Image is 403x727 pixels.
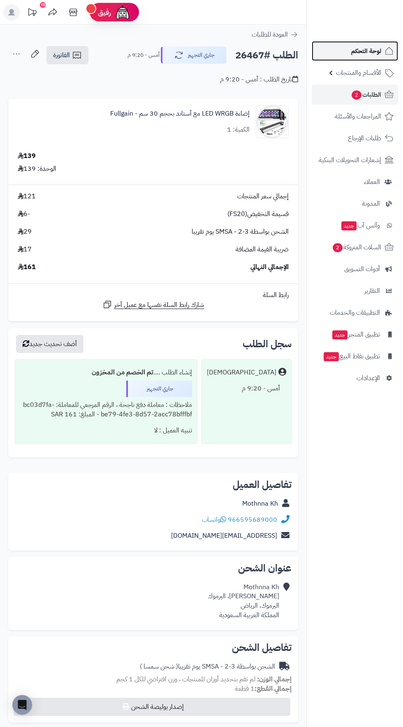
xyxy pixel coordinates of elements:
[20,423,192,439] div: تنبيه العميل : لا
[140,662,178,671] span: ( شحن سمسا )
[15,643,292,653] h2: تفاصيل الشحن
[341,221,357,230] span: جديد
[18,209,30,219] span: -6
[364,176,380,188] span: العملاء
[228,515,277,525] a: 966595689000
[235,684,292,694] small: 1 قطعة
[319,154,381,166] span: إشعارات التحويلات البنكية
[312,194,398,214] a: المدونة
[312,325,398,344] a: تطبيق المتجرجديد
[140,662,275,671] div: الشحن بواسطة SMSA - 2-3 يوم تقريبا
[220,75,298,84] div: تاريخ الطلب : أمس - 9:20 م
[192,227,289,237] span: الشحن بواسطة SMSA - 2-3 يوم تقريبا
[18,164,56,174] div: الوحدة: 139
[312,85,398,105] a: الطلبات2
[336,67,381,79] span: الأقسام والمنتجات
[127,51,160,59] small: أمس - 9:20 م
[330,307,380,318] span: التطبيقات والخدمات
[12,695,32,715] div: Open Intercom Messenger
[312,368,398,388] a: الإعدادات
[12,290,295,300] div: رابط السلة
[18,192,36,201] span: 121
[323,351,380,362] span: تطبيق نقاط البيع
[15,480,292,490] h2: تفاصيل العميل
[312,346,398,366] a: تطبيق نقاط البيعجديد
[20,365,192,381] div: إنشاء الطلب ....
[207,381,286,397] div: أمس - 9:20 م
[333,243,343,252] span: 2
[16,335,83,353] button: أضف تحديث جديد
[18,262,36,272] span: 161
[340,220,380,231] span: وآتس آب
[126,381,192,397] div: جاري التجهيز
[312,216,398,235] a: وآتس آبجديد
[344,263,380,275] span: أدوات التسويق
[362,198,380,209] span: المدونة
[335,111,381,122] span: المراجعات والأسئلة
[351,45,381,57] span: لوحة التحكم
[161,46,227,64] button: جاري التجهيز
[171,531,277,541] a: [EMAIL_ADDRESS][DOMAIN_NAME]
[102,300,204,310] a: شارك رابط السلة نفسها مع عميل آخر
[312,303,398,323] a: التطبيقات والخدمات
[352,91,361,100] span: 2
[208,583,279,620] div: Mothnna Kh [PERSON_NAME]، اليرموك اليرموك، الرياض المملكة العربية السعودية
[312,259,398,279] a: أدوات التسويق
[227,209,289,219] span: قسيمة التخفيض(FS20)
[40,2,46,8] div: 10
[331,329,380,340] span: تطبيق المتجر
[255,684,292,694] strong: إجمالي القطع:
[332,242,381,253] span: السلات المتروكة
[252,30,288,39] span: العودة للطلبات
[110,109,250,118] a: إضاءة LED WRGB مع أستاند بحجم 30 سم - Fullgain
[227,125,250,135] div: الكمية: 1
[22,4,42,23] a: تحديثات المنصة
[92,367,153,377] b: تم الخصم من المخزون
[351,89,381,100] span: الطلبات
[114,300,204,310] span: شارك رابط السلة نفسها مع عميل آخر
[114,4,131,21] img: ai-face.png
[243,339,292,349] h3: سجل الطلب
[236,245,289,254] span: ضريبة القيمة المضافة
[18,227,32,237] span: 29
[252,30,298,39] a: العودة للطلبات
[14,698,290,716] button: إصدار بوليصة الشحن
[312,237,398,257] a: السلات المتروكة2
[312,281,398,301] a: التقارير
[46,46,88,64] a: الفاتورة
[237,192,289,201] span: إجمالي سعر المنتجات
[202,515,226,525] a: واتساب
[98,7,111,17] span: رفيق
[312,128,398,148] a: طلبات الإرجاع
[242,499,278,509] a: Mothnna Kh
[257,674,292,684] strong: إجمالي الوزن:
[324,352,339,361] span: جديد
[364,285,380,297] span: التقارير
[312,150,398,170] a: إشعارات التحويلات البنكية
[357,372,380,384] span: الإعدادات
[116,674,255,684] span: لم تقم بتحديد أوزان للمنتجات ، وزن افتراضي للكل 1 كجم
[312,107,398,126] a: المراجعات والأسئلة
[332,330,347,339] span: جديد
[20,397,192,423] div: ملاحظات : معاملة دفع ناجحة ، الرقم المرجعي للمعاملة: bc03d7fa-be79-4fe3-8d57-2acc78bfffbf - المبل...
[15,563,292,573] h2: عنوان الشحن
[250,262,289,272] span: الإجمالي النهائي
[53,50,70,60] span: الفاتورة
[207,368,276,377] div: [DEMOGRAPHIC_DATA]
[18,245,32,254] span: 17
[348,132,381,144] span: طلبات الإرجاع
[256,105,288,138] img: 1705024049-Alibaba10168360118676%D8%B3%D8%A8%D9%84-90x90.jpg
[235,47,298,64] h2: الطلب #26467
[312,172,398,192] a: العملاء
[18,151,36,161] div: 139
[312,41,398,61] a: لوحة التحكم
